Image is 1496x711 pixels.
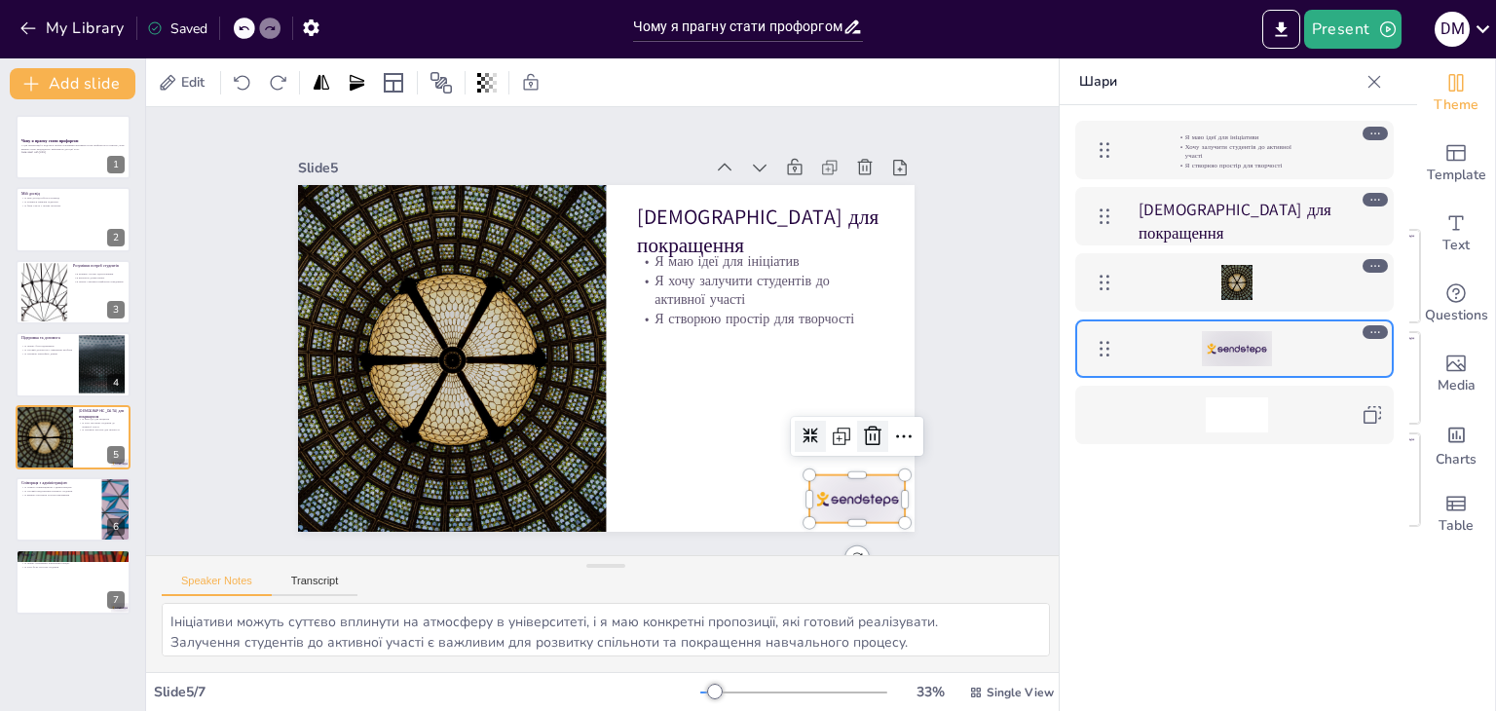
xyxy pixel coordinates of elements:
[16,115,131,179] div: 1
[1075,319,1394,378] div: https://cdn.sendsteps.com/images/logo/sendsteps_logo_white.pnghttps://cdn.sendsteps.com/images/lo...
[1075,121,1394,179] div: Я маю ідеї для ініціативиХочу залучити студентів до активної участіЯ створюю простір для творчості
[1304,10,1402,49] button: Present
[1262,10,1300,49] button: Export to PowerPoint
[21,558,125,562] p: Я маю енергію та ініціативність
[1075,187,1394,245] div: [DEMOGRAPHIC_DATA] для покращення
[1417,199,1495,269] div: Add text boxes
[1185,161,1282,169] font: Я створюю простір для творчості
[107,446,125,464] div: 5
[154,683,700,701] div: Slide 5 / 7
[21,565,125,569] p: Я хочу бути голосом студентів
[107,229,125,246] div: 2
[1434,94,1478,116] span: Theme
[16,260,131,324] div: 3
[147,19,207,38] div: Saved
[21,200,125,204] p: Я розвинув навички лідерства
[107,591,125,609] div: 7
[73,272,125,276] p: Я активно слухаю одногрупників
[16,405,131,469] div: 5
[907,683,954,701] div: 33 %
[21,486,96,490] p: Я планую співпрацювати з адміністрацією
[21,335,73,341] p: Підтримка та допомога
[107,301,125,318] div: 3
[177,73,208,92] span: Edit
[378,67,409,98] div: Layout
[669,292,865,471] p: Я маю ідеї для ініціатив
[21,191,125,197] p: Мій досвід
[15,13,132,44] button: My Library
[73,276,125,280] p: Я враховую думки інших
[107,518,125,536] div: 6
[1417,129,1495,199] div: Add ready made slides
[987,685,1054,700] span: Single View
[631,335,827,514] p: Я створюю простір для творчості
[73,280,125,283] p: Я прагну створити комфортне середовище
[1417,339,1495,409] div: Add images, graphics, shapes or video
[107,156,125,173] div: 1
[1438,375,1476,396] span: Media
[21,480,96,486] p: Співпраця з адміністрацією
[79,421,125,428] p: Я хочу залучити студентів до активної участі
[1425,305,1488,326] span: Questions
[21,493,96,497] p: Я вважаю регулярні зустрічі важливими
[21,489,96,493] p: Я готовий представляти інтереси студентів
[21,349,73,353] p: Я готовий допомогти у вирішенні проблем
[21,562,125,566] p: Я прагну покращити навчальний процес
[1436,449,1477,470] span: Charts
[21,553,125,559] p: Чому я?
[79,408,125,419] p: [DEMOGRAPHIC_DATA] для покращення
[16,187,131,251] div: 2
[644,307,852,501] p: Я хочу залучити студентів до активної участі
[21,196,125,200] p: Я маю досвід роботи в команді
[1442,235,1470,256] span: Text
[1417,58,1495,129] div: Change the overall theme
[162,603,1050,656] textarea: Ініціативи можуть суттєво вплинути на атмосферу в університеті, і я маю конкретні пропозиції, які...
[1427,165,1486,186] span: Template
[21,352,73,355] p: Я створюю атмосферу довіри
[1435,10,1470,49] button: D M
[21,345,73,349] p: Я прагну бути підтримкою
[73,263,125,269] p: Розуміння потреб студентів
[107,374,125,392] div: 4
[16,549,131,614] div: 7
[272,575,358,596] button: Transcript
[1185,132,1259,141] font: Я маю ідеї для ініціативи
[16,477,131,542] div: 6
[10,68,135,99] button: Add slide
[1417,479,1495,549] div: Add a table
[1075,253,1394,312] div: https://cdn.sendsteps.com/ai/full-width/ai16.jpg
[21,203,125,206] p: Я брав участь у різних проектах
[1417,409,1495,479] div: Add charts and graphs
[79,417,125,421] p: Я маю ідеї для ініціатив
[162,575,272,596] button: Speaker Notes
[1185,142,1291,161] font: Хочу залучити студентів до активної участі
[79,428,125,431] p: Я створюю простір для творчості
[676,256,898,464] p: [DEMOGRAPHIC_DATA] для покращення
[1079,72,1117,91] font: Шари
[21,144,125,151] p: У цій презентації я поділюся своїми основними мотивами стати профоргом та поясню, чому вважаю сво...
[1439,515,1474,537] span: Table
[430,71,453,94] span: Position
[21,138,78,143] strong: Чому я прагну стати профоргом
[1139,199,1331,243] font: [DEMOGRAPHIC_DATA] для покращення
[1435,12,1470,47] div: D M
[1417,269,1495,339] div: Get real-time input from your audience
[16,332,131,396] div: 4
[633,13,842,41] input: Insert title
[21,151,125,155] p: Generated with [URL]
